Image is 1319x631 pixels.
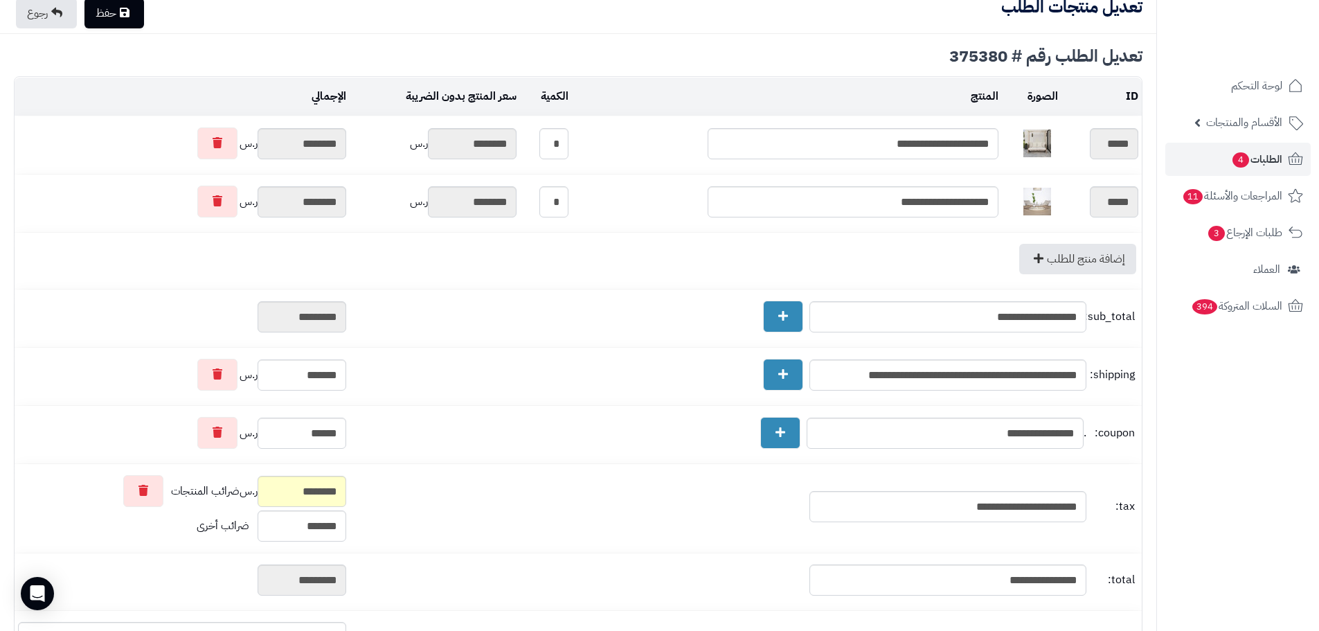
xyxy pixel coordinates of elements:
span: 394 [1192,299,1217,314]
a: المراجعات والأسئلة11 [1165,179,1311,213]
a: الطلبات4 [1165,143,1311,176]
img: 1746967152-1-40x40.jpg [1023,188,1051,215]
a: السلات المتروكة394 [1165,290,1311,323]
a: طلبات الإرجاع3 [1165,216,1311,249]
td: ID [1061,78,1142,116]
span: sub_total: [1090,309,1135,325]
a: لوحة التحكم [1165,69,1311,103]
span: 3 [1208,226,1225,241]
a: العملاء [1165,253,1311,286]
span: 4 [1232,152,1249,168]
span: المراجعات والأسئلة [1182,186,1282,206]
div: ر.س [18,359,346,391]
td: الإجمالي [15,78,350,116]
div: ر.س [18,417,346,449]
span: الطلبات [1231,150,1282,169]
div: Open Intercom Messenger [21,577,54,610]
td: المنتج [572,78,1002,116]
span: الأقسام والمنتجات [1206,113,1282,132]
td: الكمية [520,78,572,116]
span: السلات المتروكة [1191,296,1282,316]
span: لوحة التحكم [1231,76,1282,96]
span: ضرائب المنتجات [171,483,240,499]
div: ر.س [18,475,346,507]
span: 11 [1183,189,1203,204]
div: ر.س [353,186,517,217]
span: طلبات الإرجاع [1207,223,1282,242]
img: 1754463197-110129020028-40x40.jpg [1023,130,1051,157]
img: logo-2.png [1225,39,1306,68]
div: ر.س [18,127,346,159]
span: tax: [1090,499,1135,515]
td: سعر المنتج بدون الضريبة [350,78,520,116]
div: ر.س [353,128,517,159]
span: ضرائب أخرى [197,517,249,534]
span: العملاء [1253,260,1280,279]
div: . [353,417,1138,449]
a: إضافة منتج للطلب [1019,244,1136,274]
span: coupon: [1090,425,1135,441]
span: shipping: [1090,367,1135,383]
td: الصورة [1002,78,1062,116]
span: total: [1090,572,1135,588]
div: ر.س [18,186,346,217]
div: تعديل الطلب رقم # 375380 [14,48,1142,64]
